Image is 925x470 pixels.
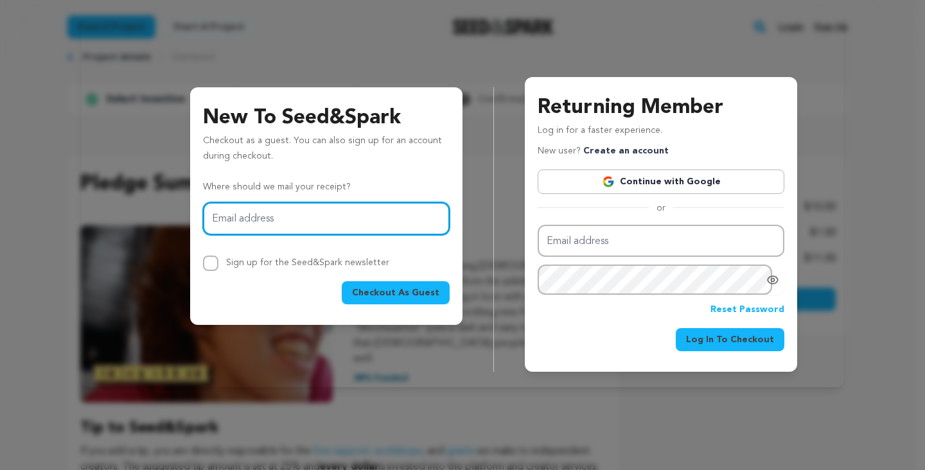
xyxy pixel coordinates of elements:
span: Checkout As Guest [352,286,439,299]
img: Google logo [602,175,615,188]
a: Continue with Google [538,170,784,194]
input: Email address [538,225,784,257]
h3: New To Seed&Spark [203,103,450,134]
span: Log In To Checkout [686,333,774,346]
a: Create an account [583,146,669,155]
h3: Returning Member [538,92,784,123]
button: Checkout As Guest [342,281,450,304]
input: Email address [203,202,450,235]
label: Sign up for the Seed&Spark newsletter [226,258,389,267]
a: Show password as plain text. Warning: this will display your password on the screen. [766,274,779,286]
button: Log In To Checkout [676,328,784,351]
a: Reset Password [710,302,784,318]
p: Log in for a faster experience. [538,123,784,144]
p: New user? [538,144,669,159]
p: Where should we mail your receipt? [203,180,450,195]
span: or [649,202,673,214]
p: Checkout as a guest. You can also sign up for an account during checkout. [203,134,450,170]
